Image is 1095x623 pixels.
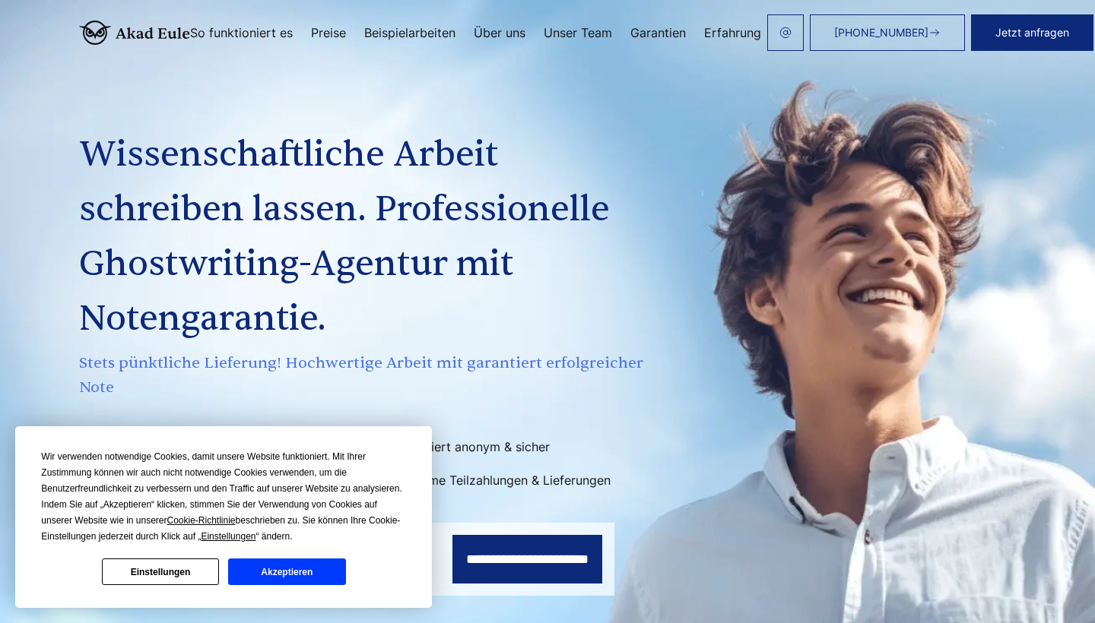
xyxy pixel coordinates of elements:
[368,435,648,459] li: Garantiert anonym & sicher
[368,468,648,492] li: Bequeme Teilzahlungen & Lieferungen
[79,21,190,45] img: logo
[15,426,432,608] div: Cookie Consent Prompt
[474,27,525,39] a: Über uns
[79,351,651,400] span: Stets pünktliche Lieferung! Hochwertige Arbeit mit garantiert erfolgreicher Note
[630,27,686,39] a: Garantien
[779,27,792,39] img: email
[102,558,219,585] button: Einstellungen
[311,27,346,39] a: Preise
[41,449,406,545] div: Wir verwenden notwendige Cookies, damit unsere Website funktioniert. Mit Ihrer Zustimmung können ...
[79,128,651,346] h1: Wissenschaftliche Arbeit schreiben lassen. Professionelle Ghostwriting-Agentur mit Notengarantie.
[834,27,928,39] span: [PHONE_NUMBER]
[201,531,255,542] span: Einstellungen
[364,27,455,39] a: Beispielarbeiten
[704,27,761,39] a: Erfahrung
[167,515,236,526] span: Cookie-Richtlinie
[544,27,612,39] a: Unser Team
[810,14,965,51] a: [PHONE_NUMBER]
[228,558,345,585] button: Akzeptieren
[971,14,1093,51] button: Jetzt anfragen
[190,27,293,39] a: So funktioniert es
